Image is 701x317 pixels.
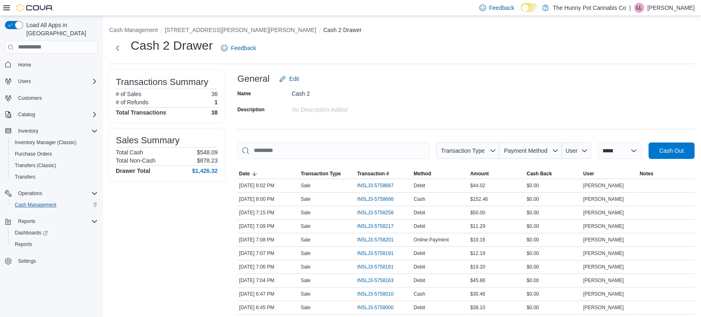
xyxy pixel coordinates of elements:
[357,262,402,272] button: IN5LJ3-5758181
[15,188,46,198] button: Operations
[11,228,51,238] a: Dashboards
[197,157,218,164] p: $878.23
[15,151,52,157] span: Purchase Orders
[636,3,641,13] span: LL
[583,264,624,270] span: [PERSON_NAME]
[583,209,624,216] span: [PERSON_NAME]
[581,169,638,179] button: User
[583,196,624,202] span: [PERSON_NAME]
[583,182,624,189] span: [PERSON_NAME]
[525,221,581,231] div: $0.00
[470,182,485,189] span: $44.02
[237,235,299,245] div: [DATE] 7:08 PM
[357,248,402,258] button: IN5LJ3-5758191
[18,111,35,118] span: Catalog
[525,289,581,299] div: $0.00
[357,304,394,311] span: IN5LJ3-5758000
[301,209,310,216] p: Sale
[15,110,38,119] button: Catalog
[583,277,624,284] span: [PERSON_NAME]
[116,149,143,156] h6: Total Cash
[629,3,631,13] p: |
[116,99,148,106] h6: # of Refunds
[2,59,101,71] button: Home
[470,250,485,257] span: $12.19
[2,188,101,199] button: Operations
[2,76,101,87] button: Users
[299,169,356,179] button: Transaction Type
[15,241,32,248] span: Reports
[414,237,448,243] span: Online Payment
[414,264,425,270] span: Debit
[276,71,302,87] button: Edit
[15,93,98,103] span: Customers
[23,21,98,37] span: Load All Apps in [GEOGRAPHIC_DATA]
[237,276,299,285] div: [DATE] 7:04 PM
[237,262,299,272] div: [DATE] 7:06 PM
[414,304,425,311] span: Debit
[16,4,53,12] img: Cova
[18,258,36,264] span: Settings
[301,182,310,189] p: Sale
[109,27,158,33] button: Cash Management
[8,239,101,250] button: Reports
[237,181,299,191] div: [DATE] 8:02 PM
[8,137,101,148] button: Inventory Manager (Classic)
[525,235,581,245] div: $0.00
[11,138,98,147] span: Inventory Manager (Classic)
[504,147,547,154] span: Payment Method
[357,208,402,218] button: IN5LJ3-5758258
[15,230,48,236] span: Dashboards
[470,237,485,243] span: $10.16
[15,126,41,136] button: Inventory
[18,190,42,197] span: Operations
[525,248,581,258] div: $0.00
[5,55,98,289] nav: Complex example
[15,188,98,198] span: Operations
[2,255,101,267] button: Settings
[197,149,218,156] p: $548.09
[237,90,251,97] label: Name
[8,171,101,183] button: Transfers
[562,142,591,159] button: User
[470,304,485,311] span: $38.10
[109,40,126,56] button: Next
[525,303,581,312] div: $0.00
[301,170,341,177] span: Transaction Type
[11,172,98,182] span: Transfers
[15,60,34,70] a: Home
[8,199,101,211] button: Cash Management
[525,169,581,179] button: Cash Back
[15,216,98,226] span: Reports
[357,223,394,230] span: IN5LJ3-5758217
[357,194,402,204] button: IN5LJ3-5758666
[301,304,310,311] p: Sale
[15,216,39,226] button: Reports
[237,74,269,84] h3: General
[218,40,259,56] a: Feedback
[583,237,624,243] span: [PERSON_NAME]
[414,277,425,284] span: Debit
[634,3,644,13] div: Laura Laskoski
[301,196,310,202] p: Sale
[292,87,402,97] div: Cash 2
[289,75,299,83] span: Edit
[15,162,56,169] span: Transfers (Classic)
[583,250,624,257] span: [PERSON_NAME]
[301,237,310,243] p: Sale
[323,27,361,33] button: Cash 2 Drawer
[357,170,389,177] span: Transaction #
[525,276,581,285] div: $0.00
[15,93,45,103] a: Customers
[11,200,98,210] span: Cash Management
[211,91,218,97] p: 36
[583,291,624,297] span: [PERSON_NAME]
[18,62,31,68] span: Home
[8,148,101,160] button: Purchase Orders
[11,239,35,249] a: Reports
[8,160,101,171] button: Transfers (Classic)
[525,262,581,272] div: $0.00
[292,103,402,113] div: No Description added
[109,26,694,36] nav: An example of EuiBreadcrumbs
